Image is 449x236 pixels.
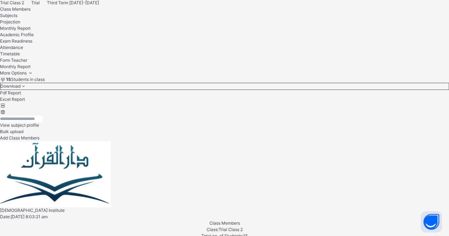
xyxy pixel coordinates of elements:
[421,211,442,232] button: Open asap
[6,77,11,82] b: 15
[11,214,48,219] span: [DATE] 8:03:21 am
[219,227,243,232] span: Trial Class 2
[6,77,45,82] span: Students in class
[207,227,219,232] span: Class:
[209,220,240,226] span: Class Members
[0,83,21,89] span: Download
